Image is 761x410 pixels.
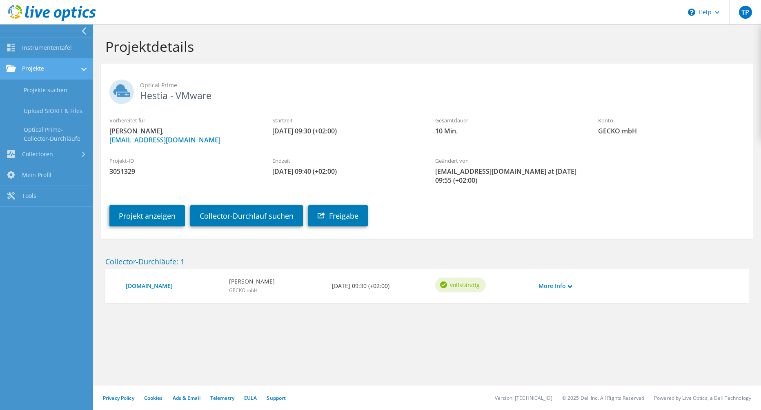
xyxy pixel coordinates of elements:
[272,116,419,124] label: Startzeit
[109,116,256,124] label: Vorbereitet für
[435,126,582,135] span: 10 Min.
[210,394,234,401] a: Telemetry
[272,157,419,165] label: Endzeit
[109,80,745,100] h2: Hestia - VMware
[103,394,134,401] a: Privacy Policy
[173,394,200,401] a: Ads & Email
[598,126,745,135] span: GECKO mbH
[435,157,582,165] label: Geändert von
[244,394,257,401] a: EULA
[109,205,185,226] a: Projekt anzeigen
[267,394,286,401] a: Support
[562,394,644,401] li: © 2025 Dell Inc. All Rights Reserved
[739,6,752,19] span: TP
[654,394,751,401] li: Powered by Live Optics, a Dell Technology
[332,281,389,290] b: [DATE] 09:30 (+02:00)
[229,277,275,286] b: [PERSON_NAME]
[308,205,368,226] a: Freigabe
[450,280,480,289] span: vollständig
[109,135,220,144] a: [EMAIL_ADDRESS][DOMAIN_NAME]
[126,281,221,290] a: [DOMAIN_NAME]
[105,38,745,55] h1: Projektdetails
[105,257,749,266] h2: Collector-Durchläufe: 1
[435,167,582,185] span: [EMAIL_ADDRESS][DOMAIN_NAME] at [DATE] 09:55 (+02:00)
[109,126,256,144] span: [PERSON_NAME],
[229,287,258,294] span: GECKO mbH
[140,81,745,90] span: Optical Prime
[538,281,572,290] a: More Info
[109,157,256,165] label: Projekt-ID
[688,9,695,16] svg: \n
[272,167,419,176] span: [DATE] 09:40 (+02:00)
[598,116,745,124] label: Konto
[109,167,256,176] span: 3051329
[435,116,582,124] label: Gesamtdauer
[495,394,552,401] li: Version: [TECHNICAL_ID]
[144,394,163,401] a: Cookies
[190,205,303,226] a: Collector-Durchlauf suchen
[272,126,419,135] span: [DATE] 09:30 (+02:00)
